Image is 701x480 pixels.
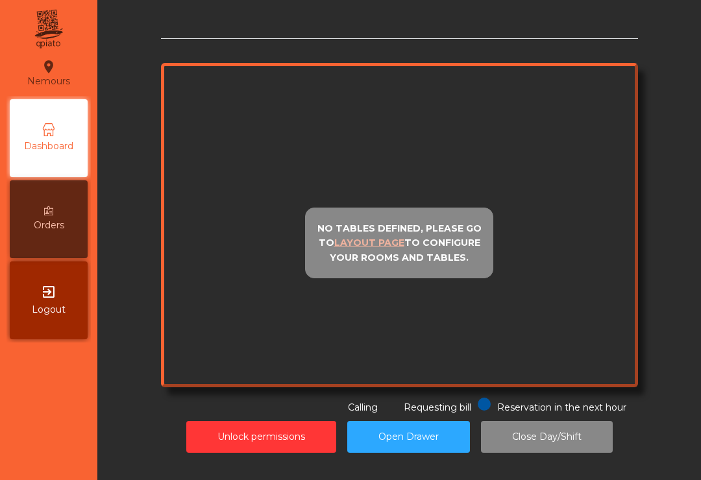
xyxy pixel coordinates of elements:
span: Requesting bill [404,402,471,413]
button: Unlock permissions [186,421,336,453]
u: layout page [334,237,404,248]
i: exit_to_app [41,284,56,300]
button: Close Day/Shift [481,421,613,453]
p: No tables defined, please go to to configure your rooms and tables. [311,221,487,265]
span: Orders [34,219,64,232]
span: Dashboard [24,139,73,153]
button: Open Drawer [347,421,470,453]
span: Reservation in the next hour [497,402,626,413]
span: Logout [32,303,66,317]
img: qpiato [32,6,64,52]
span: Calling [348,402,378,413]
i: location_on [41,59,56,75]
div: Nemours [27,57,70,90]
